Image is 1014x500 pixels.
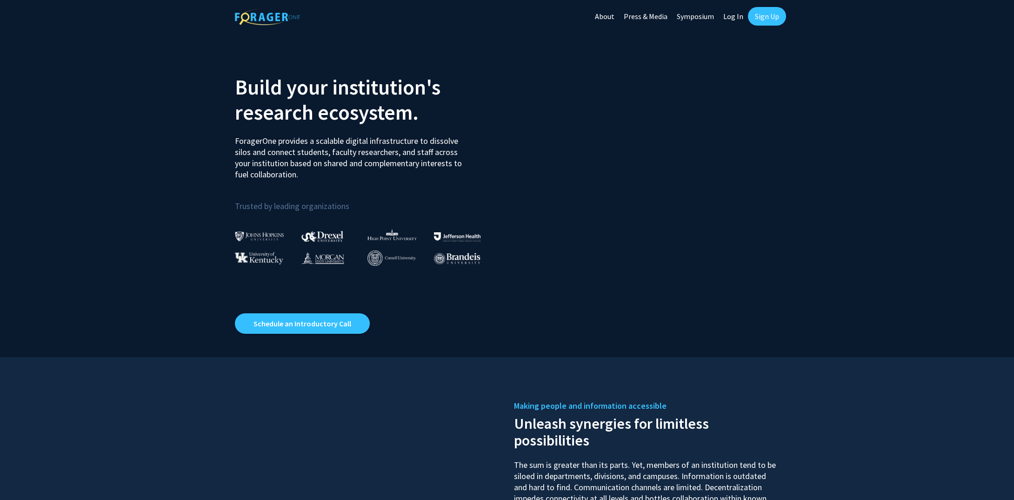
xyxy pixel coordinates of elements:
[235,128,468,180] p: ForagerOne provides a scalable digital infrastructure to dissolve silos and connect students, fac...
[514,413,779,449] h2: Unleash synergies for limitless possibilities
[235,252,283,264] img: University of Kentucky
[301,252,344,264] img: Morgan State University
[434,232,480,241] img: Thomas Jefferson University
[235,74,500,125] h2: Build your institution's research ecosystem.
[235,313,370,334] a: Opens in a new tab
[235,231,284,241] img: Johns Hopkins University
[367,229,417,240] img: High Point University
[434,253,480,264] img: Brandeis University
[301,231,343,242] img: Drexel University
[235,9,300,25] img: ForagerOne Logo
[367,250,416,266] img: Cornell University
[748,7,786,26] a: Sign Up
[514,399,779,413] h5: Making people and information accessible
[235,188,500,213] p: Trusted by leading organizations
